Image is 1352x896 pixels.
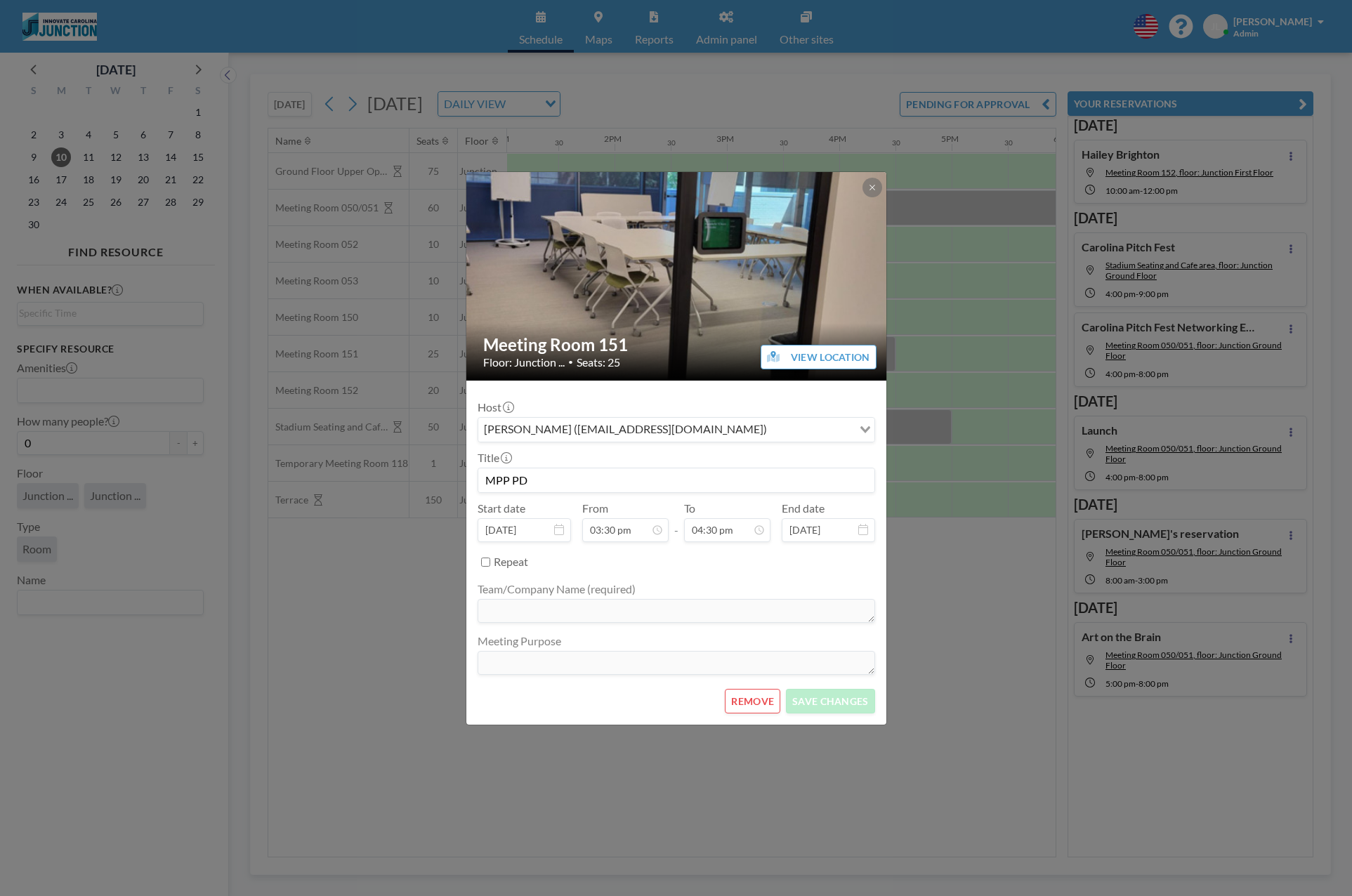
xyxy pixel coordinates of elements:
[684,501,695,515] label: To
[771,421,851,439] input: Search for option
[466,171,888,382] img: 537.jpg
[577,355,620,369] span: Seats: 25
[786,689,874,713] button: SAVE CHANGES
[582,501,608,515] label: From
[568,357,573,367] span: •
[761,345,877,369] button: VIEW LOCATION
[483,355,565,369] span: Floor: Junction ...
[494,555,528,569] label: Repeat
[674,506,678,537] span: -
[478,400,513,414] label: Host
[483,334,871,355] h2: Meeting Room 151
[478,468,874,492] input: (No title)
[478,418,874,442] div: Search for option
[782,501,825,515] label: End date
[481,421,770,439] span: [PERSON_NAME] ([EMAIL_ADDRESS][DOMAIN_NAME])
[478,634,561,648] label: Meeting Purpose
[478,582,636,596] label: Team/Company Name (required)
[478,501,525,515] label: Start date
[478,451,511,465] label: Title
[725,689,780,713] button: REMOVE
